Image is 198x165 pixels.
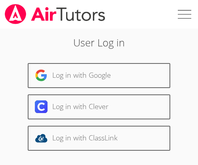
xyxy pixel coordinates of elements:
[28,35,170,50] h2: User Log in
[28,94,170,119] a: Log in with Clever
[28,126,170,151] a: Log in with ClassLink
[4,4,106,24] img: airtutors_banner-c4298cdbf04f3fff15de1276eac7730deb9818008684d7c2e4769d2f7ddbe033.png
[35,100,48,113] img: clever-logo-6eab21bc6e7a338710f1a6ff85c0baf02591cd810cc4098c63d3a4b26e2feb20.svg
[35,132,48,144] img: classlink-logo-d6bb404cc1216ec64c9a2012d9dc4662098be43eaf13dc465df04b49fa7ab582.svg
[35,69,48,82] img: google-logo-50288ca7cdecda66e5e0955fdab243c47b7ad437acaf1139b6f446037453330a.svg
[28,63,170,88] a: Log in with Google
